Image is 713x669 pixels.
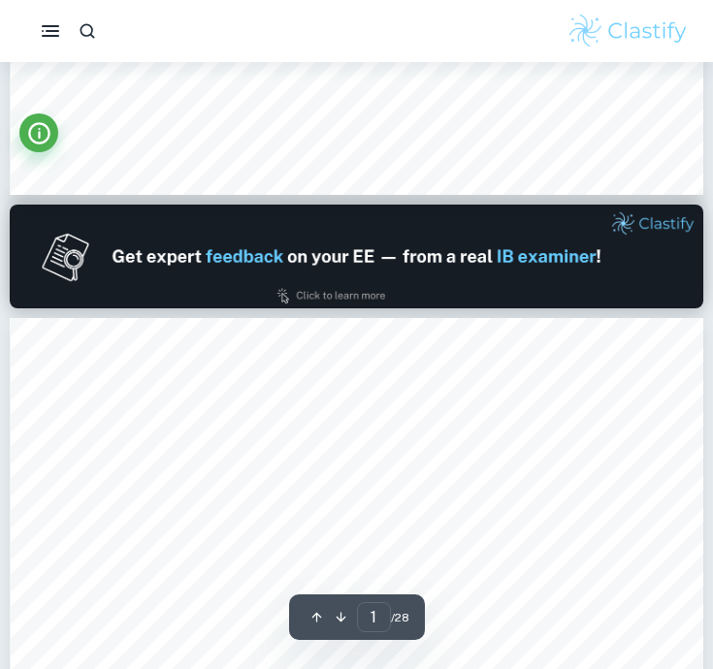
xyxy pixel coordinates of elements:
img: Clastify logo [567,12,690,50]
img: Ad [10,205,703,308]
button: Info [19,113,58,152]
span: / 28 [391,609,409,626]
